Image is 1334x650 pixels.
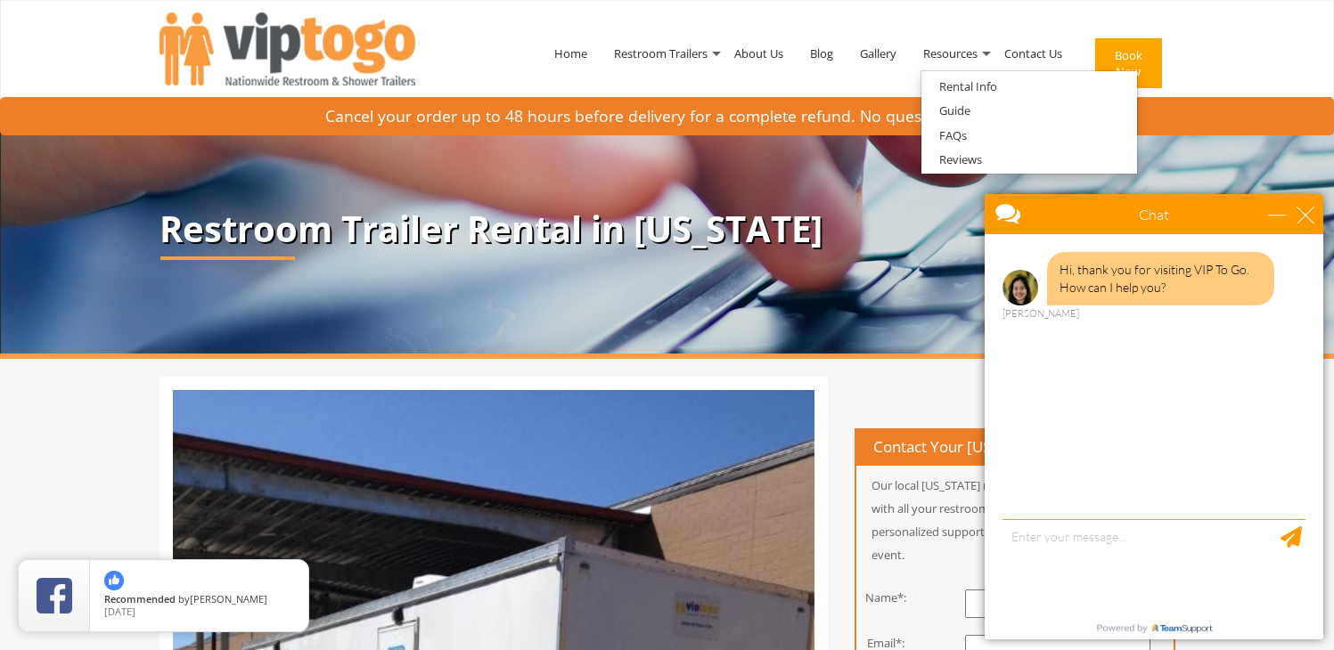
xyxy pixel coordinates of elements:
img: thumbs up icon [104,571,124,590]
button: Book Now [1095,38,1162,88]
span: [PERSON_NAME] [190,592,267,605]
a: Contact Us [991,7,1076,100]
a: Book Now [1076,7,1175,126]
img: Review Rating [37,578,72,613]
a: Home [541,7,601,100]
h4: Contact Your [US_STATE] VIP to Go Agent [856,430,1174,466]
span: by [104,594,294,606]
span: Recommended [104,592,176,605]
a: FAQs [921,125,985,147]
a: Guide [921,100,988,122]
div: Name*: [843,589,929,606]
p: Our local [US_STATE] representative is ready to assist with all your restroom trailer needs. Cont... [856,474,1174,566]
a: Reviews [921,149,1000,171]
span: [DATE] [104,605,135,618]
a: About Us [721,7,797,100]
iframe: Live Chat Box [974,183,1334,650]
p: Restroom Trailer Rental in [US_STATE] [160,209,1175,248]
a: Rental Info [921,76,1015,98]
img: VIPTOGO [160,12,415,85]
a: Resources [910,7,991,100]
a: Blog [797,7,847,100]
a: Restroom Trailers [601,7,721,100]
a: Gallery [847,7,910,100]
